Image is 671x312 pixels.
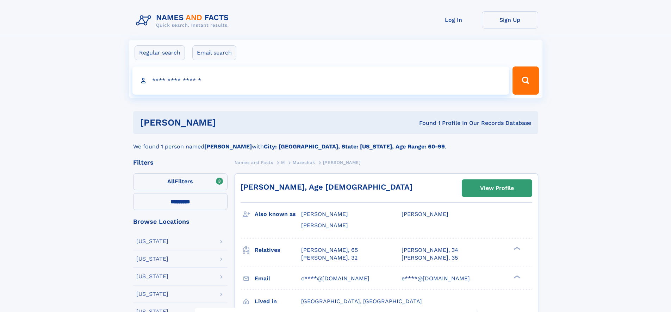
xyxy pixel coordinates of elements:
[235,158,273,167] a: Names and Facts
[301,298,422,305] span: [GEOGRAPHIC_DATA], [GEOGRAPHIC_DATA]
[301,211,348,217] span: [PERSON_NAME]
[241,183,412,191] a: [PERSON_NAME], Age [DEMOGRAPHIC_DATA]
[293,158,315,167] a: Muzechuk
[136,256,168,262] div: [US_STATE]
[425,11,482,28] a: Log In
[133,159,228,166] div: Filters
[301,222,348,229] span: [PERSON_NAME]
[133,218,228,225] div: Browse Locations
[482,11,538,28] a: Sign Up
[255,244,301,256] h3: Relatives
[317,119,531,127] div: Found 1 Profile In Our Records Database
[136,238,168,244] div: [US_STATE]
[255,295,301,307] h3: Lived in
[204,143,252,150] b: [PERSON_NAME]
[402,254,458,262] a: [PERSON_NAME], 35
[293,160,315,165] span: Muzechuk
[462,180,532,197] a: View Profile
[323,160,361,165] span: [PERSON_NAME]
[281,158,285,167] a: M
[192,45,236,60] label: Email search
[402,246,458,254] a: [PERSON_NAME], 34
[140,118,318,127] h1: [PERSON_NAME]
[136,274,168,279] div: [US_STATE]
[255,273,301,285] h3: Email
[135,45,185,60] label: Regular search
[264,143,445,150] b: City: [GEOGRAPHIC_DATA], State: [US_STATE], Age Range: 60-99
[301,254,358,262] a: [PERSON_NAME], 32
[512,66,539,95] button: Search Button
[301,246,358,254] a: [PERSON_NAME], 65
[133,11,235,30] img: Logo Names and Facts
[480,180,514,196] div: View Profile
[133,134,538,151] div: We found 1 person named with .
[281,160,285,165] span: M
[133,173,228,190] label: Filters
[136,291,168,297] div: [US_STATE]
[167,178,175,185] span: All
[132,66,510,95] input: search input
[402,211,448,217] span: [PERSON_NAME]
[512,274,521,279] div: ❯
[512,246,521,250] div: ❯
[255,208,301,220] h3: Also known as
